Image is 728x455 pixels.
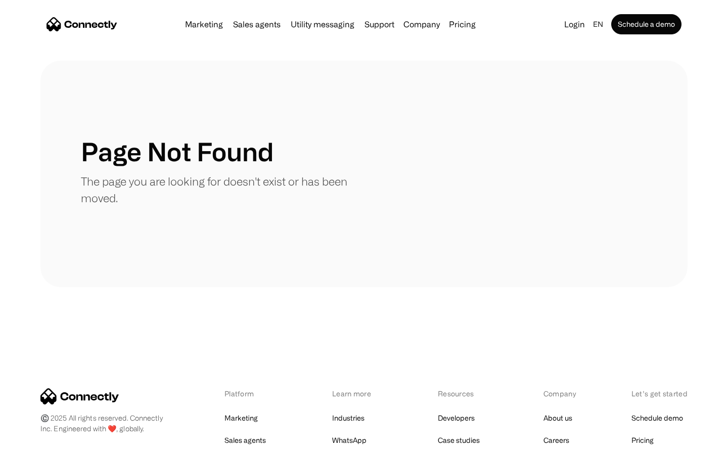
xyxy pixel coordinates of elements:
[438,388,491,399] div: Resources
[631,433,654,447] a: Pricing
[593,17,603,31] div: en
[81,173,364,206] p: The page you are looking for doesn't exist or has been moved.
[403,17,440,31] div: Company
[10,436,61,451] aside: Language selected: English
[20,437,61,451] ul: Language list
[631,411,683,425] a: Schedule demo
[332,411,365,425] a: Industries
[543,388,579,399] div: Company
[445,20,480,28] a: Pricing
[224,388,280,399] div: Platform
[438,433,480,447] a: Case studies
[543,411,572,425] a: About us
[224,411,258,425] a: Marketing
[287,20,358,28] a: Utility messaging
[611,14,681,34] a: Schedule a demo
[332,433,367,447] a: WhatsApp
[360,20,398,28] a: Support
[224,433,266,447] a: Sales agents
[631,388,688,399] div: Let’s get started
[81,136,274,167] h1: Page Not Found
[229,20,285,28] a: Sales agents
[181,20,227,28] a: Marketing
[332,388,385,399] div: Learn more
[543,433,569,447] a: Careers
[438,411,475,425] a: Developers
[560,17,589,31] a: Login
